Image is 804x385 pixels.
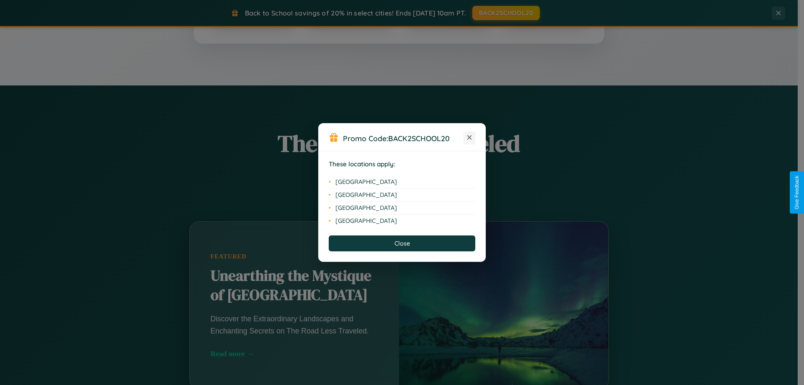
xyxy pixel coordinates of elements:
li: [GEOGRAPHIC_DATA] [329,202,475,214]
b: BACK2SCHOOL20 [388,134,450,143]
li: [GEOGRAPHIC_DATA] [329,189,475,202]
li: [GEOGRAPHIC_DATA] [329,176,475,189]
button: Close [329,235,475,251]
div: Give Feedback [794,176,800,209]
li: [GEOGRAPHIC_DATA] [329,214,475,227]
strong: These locations apply: [329,160,395,168]
h3: Promo Code: [343,134,464,143]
